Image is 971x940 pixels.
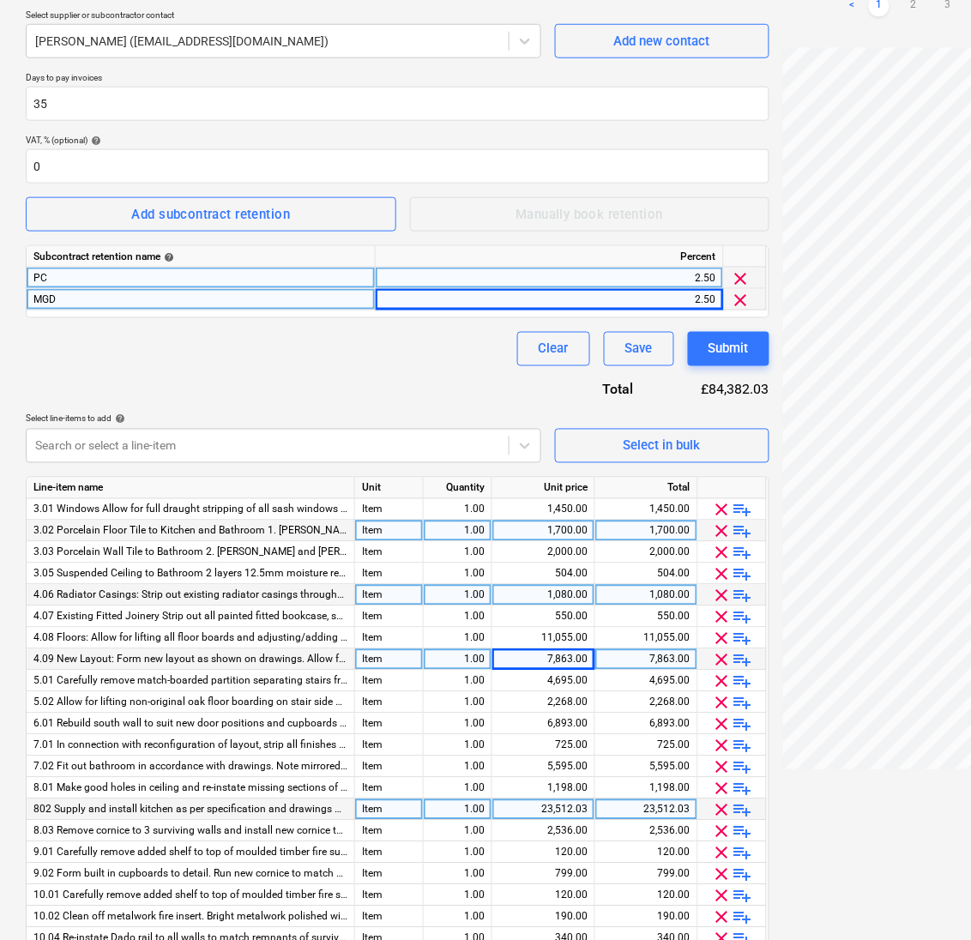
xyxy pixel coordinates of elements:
[431,499,485,521] div: 1.00
[33,246,368,268] div: Subcontract retention name
[712,500,733,521] span: clear
[355,649,424,671] div: Item
[431,521,485,542] div: 1.00
[733,822,753,842] span: playlist_add
[355,885,424,907] div: Item
[499,821,588,842] div: 2,536.00
[602,606,691,628] div: 550.00
[355,606,424,628] div: Item
[602,563,691,585] div: 504.00
[33,868,445,880] span: 9.02 Form built in cupboards to detail. Run new cornice to match existing where required.
[712,693,733,714] span: clear
[602,692,691,714] div: 2,268.00
[431,735,485,756] div: 1.00
[33,889,579,901] span: 10.01 Carefully remove added shelf to top of moulded timber fire surround and make good to origin...
[355,735,424,756] div: Item
[499,864,588,885] div: 799.00
[499,842,588,864] div: 120.00
[712,736,733,756] span: clear
[602,542,691,563] div: 2,000.00
[499,778,588,799] div: 1,198.00
[712,757,733,778] span: clear
[602,714,691,735] div: 6,893.00
[26,197,396,232] button: Add subcontract retention
[383,289,716,310] div: 2.50
[355,864,424,885] div: Item
[595,478,698,499] div: Total
[492,478,595,499] div: Unit price
[555,24,769,58] button: Add new contact
[26,413,541,425] div: Select line-items to add
[499,521,588,542] div: 1,700.00
[499,671,588,692] div: 4,695.00
[499,649,588,671] div: 7,863.00
[712,865,733,885] span: clear
[712,843,733,864] span: clear
[431,671,485,692] div: 1.00
[27,478,355,499] div: Line-item name
[431,714,485,735] div: 1.00
[355,907,424,928] div: Item
[499,499,588,521] div: 1,450.00
[733,564,753,585] span: playlist_add
[688,332,769,366] button: Submit
[431,563,485,585] div: 1.00
[604,332,674,366] button: Save
[709,338,749,360] div: Submit
[712,586,733,606] span: clear
[355,799,424,821] div: Item
[431,756,485,778] div: 1.00
[712,672,733,692] span: clear
[431,585,485,606] div: 1.00
[733,650,753,671] span: playlist_add
[712,907,733,928] span: clear
[733,672,753,692] span: playlist_add
[499,885,588,907] div: 120.00
[602,671,691,692] div: 4,695.00
[355,692,424,714] div: Item
[733,779,753,799] span: playlist_add
[355,499,424,521] div: Item
[499,585,588,606] div: 1,080.00
[712,521,733,542] span: clear
[499,542,588,563] div: 2,000.00
[602,885,691,907] div: 120.00
[33,825,523,837] span: 8.03 Remove cornice to 3 surviving walls and install new cornice to all walls to match adjacent B...
[602,649,691,671] div: 7,863.00
[355,628,424,649] div: Item
[431,885,485,907] div: 1.00
[712,629,733,649] span: clear
[26,87,769,121] input: Days to pay invoices
[33,568,509,580] span: 3.05 Suspended Ceiling to Bathroom 2 layers 12.5mm moisture resistant plasterboard and skim finish.
[355,821,424,842] div: Item
[733,757,753,778] span: playlist_add
[431,778,485,799] div: 1.00
[602,778,691,799] div: 1,198.00
[355,714,424,735] div: Item
[731,290,751,310] span: clear
[733,521,753,542] span: playlist_add
[33,503,475,515] span: 3.01 Windows Allow for full draught stripping of all sash windows (Ventrolla or similar system)"
[546,380,661,400] div: Total
[602,756,691,778] div: 5,595.00
[87,136,101,146] span: help
[602,799,691,821] div: 23,512.03
[26,149,769,184] input: VAT, %
[376,246,724,268] div: Percent
[602,499,691,521] div: 1,450.00
[26,9,541,24] p: Select supplier or subcontractor contact
[27,268,376,289] div: PC
[355,756,424,778] div: Item
[33,804,461,816] span: 802 Supply and install kitchen as per specification and drawings Manufacturer to be advised
[431,606,485,628] div: 1.00
[602,842,691,864] div: 120.00
[355,563,424,585] div: Item
[712,800,733,821] span: clear
[712,822,733,842] span: clear
[712,564,733,585] span: clear
[733,865,753,885] span: playlist_add
[733,907,753,928] span: playlist_add
[539,338,569,360] div: Clear
[555,429,769,463] button: Select in bulk
[499,799,588,821] div: 23,512.03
